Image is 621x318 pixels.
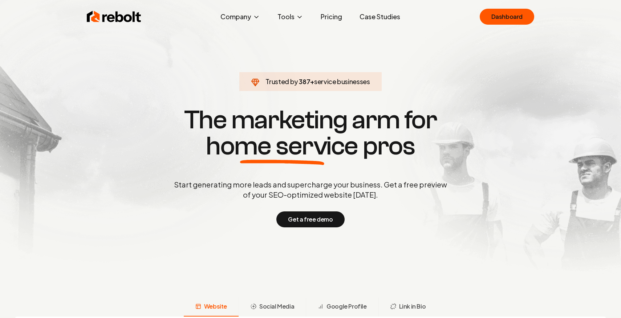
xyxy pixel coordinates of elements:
[184,298,239,317] button: Website
[265,77,298,86] span: Trusted by
[314,77,370,86] span: service businesses
[299,77,310,87] span: 387
[87,9,141,24] img: Rebolt Logo
[399,302,426,311] span: Link in Bio
[172,179,448,200] p: Start generating more leads and supercharge your business. Get a free preview of your SEO-optimiz...
[259,302,294,311] span: Social Media
[239,298,306,317] button: Social Media
[206,133,358,159] span: home service
[315,9,348,24] a: Pricing
[378,298,438,317] button: Link in Bio
[310,77,314,86] span: +
[215,9,266,24] button: Company
[306,298,378,317] button: Google Profile
[272,9,309,24] button: Tools
[326,302,366,311] span: Google Profile
[354,9,406,24] a: Case Studies
[480,9,534,25] a: Dashboard
[136,107,485,159] h1: The marketing arm for pros
[276,211,344,227] button: Get a free demo
[204,302,227,311] span: Website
